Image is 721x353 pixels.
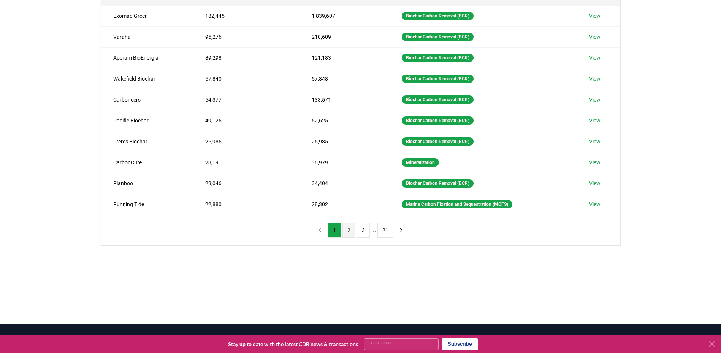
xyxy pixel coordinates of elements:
a: View [589,96,601,103]
a: View [589,12,601,20]
td: 1,839,607 [299,5,390,26]
a: View [589,200,601,208]
a: View [589,138,601,145]
td: 210,609 [299,26,390,47]
div: Biochar Carbon Removal (BCR) [402,137,474,146]
td: 28,302 [299,194,390,215]
li: ... [371,226,376,235]
td: 57,848 [299,68,390,89]
div: Biochar Carbon Removal (BCR) [402,116,474,125]
td: 49,125 [193,110,299,131]
button: next page [395,223,408,238]
div: Biochar Carbon Removal (BCR) [402,33,474,41]
td: 25,985 [299,131,390,152]
td: Varaha [101,26,193,47]
td: 23,191 [193,152,299,173]
td: Aperam BioEnergia [101,47,193,68]
a: View [589,75,601,83]
td: 57,840 [193,68,299,89]
td: 89,298 [193,47,299,68]
td: 34,404 [299,173,390,194]
a: View [589,54,601,62]
td: Carboneers [101,89,193,110]
td: Freres Biochar [101,131,193,152]
button: 1 [328,223,341,238]
td: Wakefield Biochar [101,68,193,89]
a: View [589,180,601,187]
div: Biochar Carbon Removal (BCR) [402,75,474,83]
button: 3 [357,223,370,238]
div: Biochar Carbon Removal (BCR) [402,179,474,188]
div: Biochar Carbon Removal (BCR) [402,54,474,62]
button: 21 [377,223,393,238]
div: Mineralization [402,158,439,167]
a: View [589,33,601,41]
td: 54,377 [193,89,299,110]
td: 95,276 [193,26,299,47]
div: Biochar Carbon Removal (BCR) [402,12,474,20]
button: 2 [342,223,355,238]
td: 52,625 [299,110,390,131]
td: 36,979 [299,152,390,173]
td: Exomad Green [101,5,193,26]
td: Planboo [101,173,193,194]
td: 121,183 [299,47,390,68]
td: 25,985 [193,131,299,152]
a: View [589,117,601,124]
div: Biochar Carbon Removal (BCR) [402,95,474,104]
td: 133,571 [299,89,390,110]
td: 182,445 [193,5,299,26]
a: View [589,159,601,166]
td: Running Tide [101,194,193,215]
td: Pacific Biochar [101,110,193,131]
td: CarbonCure [101,152,193,173]
td: 22,880 [193,194,299,215]
td: 23,046 [193,173,299,194]
div: Marine Carbon Fixation and Sequestration (MCFS) [402,200,512,208]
